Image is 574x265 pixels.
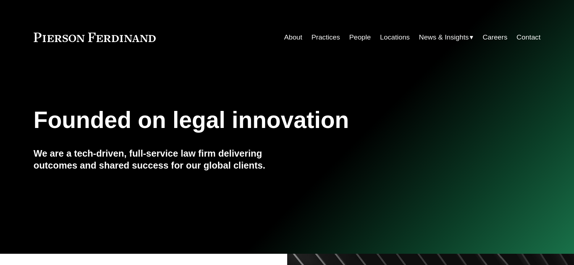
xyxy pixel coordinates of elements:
a: folder dropdown [419,30,474,44]
a: Contact [516,30,540,44]
a: About [284,30,302,44]
a: Practices [311,30,340,44]
h4: We are a tech-driven, full-service law firm delivering outcomes and shared success for our global... [34,148,287,171]
h1: Founded on legal innovation [34,107,456,133]
a: Careers [483,30,507,44]
a: Locations [380,30,410,44]
span: News & Insights [419,31,469,44]
a: People [349,30,371,44]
